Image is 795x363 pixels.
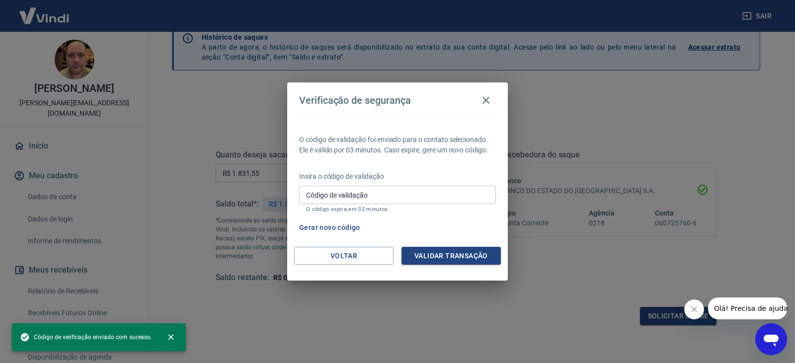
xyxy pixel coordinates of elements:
iframe: Fechar mensagem [684,299,704,319]
button: close [160,326,182,348]
p: O código expira em 03 minutos. [306,206,489,213]
iframe: Mensagem da empresa [708,297,787,319]
button: Gerar novo código [295,218,364,237]
h4: Verificação de segurança [299,94,411,106]
button: Validar transação [401,247,501,265]
iframe: Botão para abrir a janela de mensagens [755,323,787,355]
p: Insira o código de validação [299,171,496,182]
button: Voltar [294,247,394,265]
span: Código de verificação enviado com sucesso. [20,332,152,342]
span: Olá! Precisa de ajuda? [6,7,83,15]
p: O código de validação foi enviado para o contato selecionado. Ele é válido por 03 minutos. Caso e... [299,135,496,155]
